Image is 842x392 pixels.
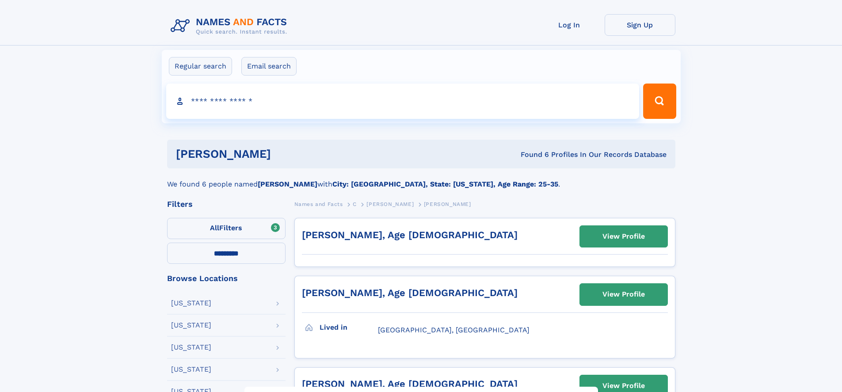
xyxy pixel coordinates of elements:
[366,201,414,207] span: [PERSON_NAME]
[167,168,675,190] div: We found 6 people named with .
[241,57,297,76] label: Email search
[378,326,530,334] span: [GEOGRAPHIC_DATA], [GEOGRAPHIC_DATA]
[320,320,378,335] h3: Lived in
[332,180,558,188] b: City: [GEOGRAPHIC_DATA], State: [US_STATE], Age Range: 25-35
[602,226,645,247] div: View Profile
[424,201,471,207] span: [PERSON_NAME]
[602,284,645,304] div: View Profile
[643,84,676,119] button: Search Button
[171,300,211,307] div: [US_STATE]
[166,84,640,119] input: search input
[580,284,667,305] a: View Profile
[167,200,286,208] div: Filters
[396,150,667,160] div: Found 6 Profiles In Our Records Database
[294,198,343,209] a: Names and Facts
[167,14,294,38] img: Logo Names and Facts
[302,378,518,389] a: [PERSON_NAME], Age [DEMOGRAPHIC_DATA]
[171,366,211,373] div: [US_STATE]
[302,229,518,240] a: [PERSON_NAME], Age [DEMOGRAPHIC_DATA]
[353,201,357,207] span: C
[176,148,396,160] h1: [PERSON_NAME]
[258,180,317,188] b: [PERSON_NAME]
[353,198,357,209] a: C
[534,14,605,36] a: Log In
[580,226,667,247] a: View Profile
[210,224,219,232] span: All
[171,344,211,351] div: [US_STATE]
[302,287,518,298] a: [PERSON_NAME], Age [DEMOGRAPHIC_DATA]
[366,198,414,209] a: [PERSON_NAME]
[167,218,286,239] label: Filters
[171,322,211,329] div: [US_STATE]
[167,274,286,282] div: Browse Locations
[605,14,675,36] a: Sign Up
[169,57,232,76] label: Regular search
